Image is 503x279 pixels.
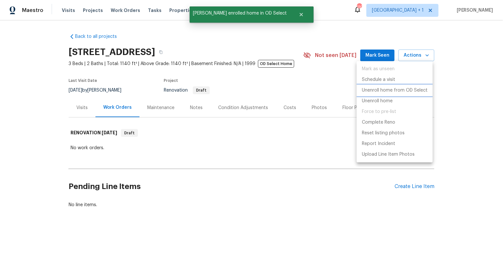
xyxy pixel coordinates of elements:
p: Report Incident [362,140,395,147]
p: Schedule a visit [362,76,395,83]
p: Upload Line Item Photos [362,151,415,158]
p: Complete Reno [362,119,395,126]
p: Unenroll home [362,98,393,105]
span: Setup visit must be completed before moving home to pre-list [357,106,433,117]
p: Reset listing photos [362,130,405,137]
p: Unenroll home from OD Select [362,87,428,94]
